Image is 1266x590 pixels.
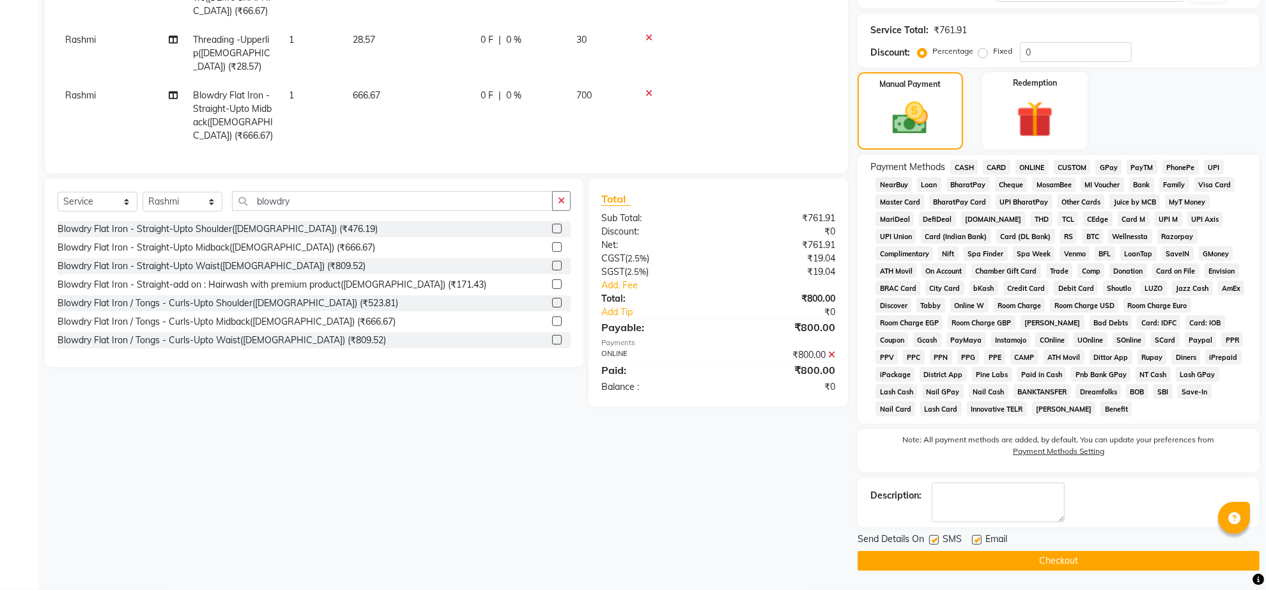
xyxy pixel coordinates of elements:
span: Paid in Cash [1017,367,1067,382]
span: Instamojo [991,332,1031,347]
span: TCL [1058,212,1078,226]
span: 700 [576,89,592,101]
div: Blowdry Flat Iron - Straight-Upto Waist([DEMOGRAPHIC_DATA]) (₹809.52) [58,260,366,273]
span: Send Details On [858,532,924,548]
span: Spa Finder [964,246,1008,261]
img: _gift.svg [1005,97,1065,142]
span: CEdge [1083,212,1113,226]
span: Benefit [1100,401,1132,416]
span: SOnline [1113,332,1146,347]
span: Nail Card [876,401,915,416]
span: 666.67 [353,89,380,101]
span: Jazz Cash [1172,281,1213,295]
span: Nift [938,246,959,261]
span: iPrepaid [1205,350,1242,364]
span: Juice by MCB [1109,194,1160,209]
div: Blowdry Flat Iron / Tongs - Curls-Upto Waist([DEMOGRAPHIC_DATA]) (₹809.52) [58,334,386,347]
span: MosamBee [1032,177,1076,192]
span: SCard [1151,332,1180,347]
span: Online W [950,298,989,313]
span: Envision [1205,263,1239,278]
div: ₹800.00 [718,320,845,335]
span: PayMaya [946,332,986,347]
span: 2.5% [627,267,646,277]
a: Add Tip [592,306,739,319]
div: Sub Total: [592,212,718,225]
label: Manual Payment [880,79,941,90]
span: CGST [601,252,625,264]
span: Family [1159,177,1189,192]
span: Lash Cash [876,384,917,399]
span: Rupay [1138,350,1167,364]
span: Comp [1077,263,1104,278]
span: BTC [1082,229,1103,244]
div: Blowdry Flat Iron - Straight-add on : Hairwash with premium product([DEMOGRAPHIC_DATA]) (₹171.43) [58,278,486,291]
span: CASH [950,160,978,175]
span: Credit Card [1003,281,1049,295]
span: Donation [1109,263,1147,278]
span: Coupon [876,332,908,347]
span: Payment Methods [870,160,945,174]
span: LoanTap [1120,246,1157,261]
span: Card: IOB [1185,315,1225,330]
span: GMoney [1199,246,1233,261]
span: Room Charge EGP [876,315,943,330]
span: Bad Debts [1090,315,1132,330]
span: DefiDeal [919,212,956,226]
span: Dreamfolks [1076,384,1121,399]
span: UPI M [1155,212,1182,226]
span: ATH Movil [1044,350,1085,364]
span: ONLINE [1015,160,1049,175]
span: THD [1031,212,1053,226]
span: Gcash [913,332,941,347]
div: ₹800.00 [718,292,845,306]
span: Nail Cash [969,384,1008,399]
span: Complimentary [876,246,933,261]
div: Paid: [592,362,718,378]
span: Other Cards [1058,194,1105,209]
span: SaveIN [1162,246,1194,261]
span: [DOMAIN_NAME] [961,212,1026,226]
div: ₹0 [739,306,845,319]
span: Email [985,532,1007,548]
span: MyT Money [1165,194,1210,209]
span: Room Charge Euro [1123,298,1191,313]
span: Pine Labs [972,367,1012,382]
span: BRAC Card [876,281,920,295]
label: Note: All payment methods are added, by default. You can update your preferences from [870,434,1247,462]
span: Card on File [1152,263,1200,278]
span: Rashmi [65,34,96,45]
div: ₹761.91 [934,24,967,37]
div: Blowdry Flat Iron - Straight-Upto Shoulder([DEMOGRAPHIC_DATA]) (₹476.19) [58,222,378,236]
div: Blowdry Flat Iron - Straight-Upto Midback([DEMOGRAPHIC_DATA]) (₹666.67) [58,241,375,254]
span: Card M [1118,212,1150,226]
div: Discount: [592,225,718,238]
div: ( ) [592,252,718,265]
span: 0 F [481,33,493,47]
span: Master Card [876,194,924,209]
span: BFL [1095,246,1115,261]
span: SGST [601,266,624,277]
span: BharatPay [946,177,990,192]
div: Total: [592,292,718,306]
span: UPI Union [876,229,916,244]
div: Service Total: [870,24,929,37]
img: _cash.svg [881,98,939,139]
span: Razorpay [1157,229,1198,244]
span: SMS [943,532,962,548]
div: ₹19.04 [718,265,845,279]
span: Tabby [916,298,945,313]
span: PPN [930,350,952,364]
span: Loan [917,177,941,192]
span: Save-In [1178,384,1212,399]
span: City Card [925,281,964,295]
span: Discover [876,298,911,313]
span: Visa Card [1194,177,1235,192]
div: ₹0 [718,225,845,238]
span: NearBuy [876,177,912,192]
span: Venmo [1060,246,1090,261]
span: PPE [984,350,1005,364]
div: ( ) [592,265,718,279]
span: 1 [289,89,294,101]
span: PPV [876,350,898,364]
